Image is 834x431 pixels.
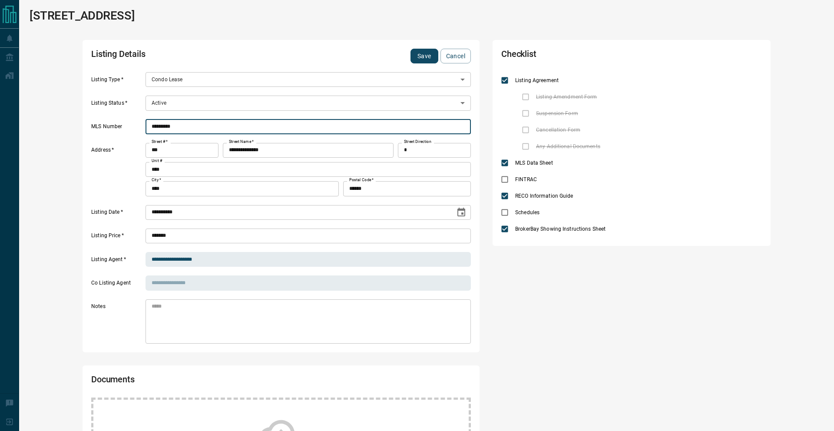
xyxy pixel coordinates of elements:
[91,279,143,291] label: Co Listing Agent
[91,146,143,196] label: Address
[534,93,599,101] span: Listing Amendment Form
[91,209,143,220] label: Listing Date
[91,99,143,111] label: Listing Status
[229,139,254,145] label: Street Name
[91,374,319,389] h2: Documents
[513,192,575,200] span: RECO Information Guide
[146,72,471,87] div: Condo Lease
[349,177,374,183] label: Postal Code
[513,225,608,233] span: BrokerBay Showing Instructions Sheet
[91,76,143,87] label: Listing Type
[501,49,658,63] h2: Checklist
[91,232,143,243] label: Listing Price
[152,177,161,183] label: City
[410,49,438,63] button: Save
[534,143,602,150] span: Any Additional Documents
[513,176,539,183] span: FINTRAC
[146,96,471,110] div: Active
[404,139,431,145] label: Street Direction
[91,123,143,134] label: MLS Number
[534,109,580,117] span: Suspension Form
[91,49,319,63] h2: Listing Details
[152,158,162,164] label: Unit #
[534,126,582,134] span: Cancellation Form
[91,303,143,344] label: Notes
[152,139,168,145] label: Street #
[513,209,542,216] span: Schedules
[513,159,555,167] span: MLS Data Sheet
[30,9,135,23] h1: [STREET_ADDRESS]
[513,76,561,84] span: Listing Agreement
[440,49,471,63] button: Cancel
[453,204,470,221] button: Choose date, selected date is Aug 14, 2025
[91,256,143,267] label: Listing Agent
